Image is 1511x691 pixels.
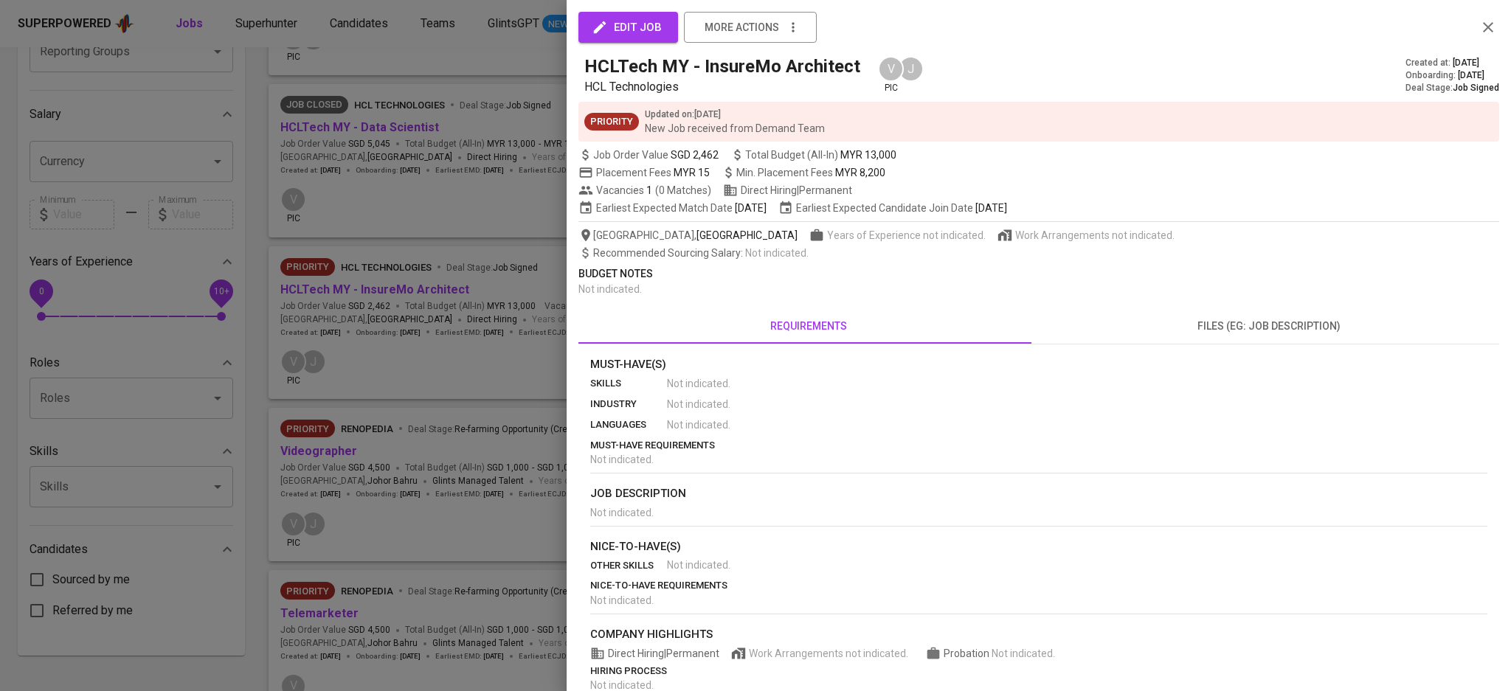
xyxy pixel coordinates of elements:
[584,80,679,94] span: HCL Technologies
[590,397,667,412] p: industry
[723,183,852,198] span: Direct Hiring | Permanent
[644,183,652,198] span: 1
[578,147,719,162] span: Job Order Value
[596,167,710,178] span: Placement Fees
[578,201,767,215] span: Earliest Expected Match Date
[590,376,667,391] p: skills
[898,56,924,82] div: J
[696,228,798,243] span: [GEOGRAPHIC_DATA]
[578,228,798,243] span: [GEOGRAPHIC_DATA] ,
[840,147,896,162] span: MYR 13,000
[578,183,711,198] span: Vacancies ( 0 Matches )
[578,266,1499,282] p: Budget Notes
[590,507,654,518] span: Not indicated .
[1405,57,1499,69] div: Created at :
[1453,57,1479,69] span: [DATE]
[590,679,654,691] span: Not indicated .
[674,167,710,178] span: MYR 15
[590,417,667,432] p: languages
[749,646,908,661] span: Work Arrangements not indicated.
[992,647,1055,659] span: Not indicated .
[590,578,1487,593] p: nice-to-have requirements
[835,167,885,178] span: MYR 8,200
[590,664,1487,678] p: hiring process
[778,201,1007,215] span: Earliest Expected Candidate Join Date
[745,247,809,259] span: Not indicated .
[590,438,1487,453] p: must-have requirements
[944,647,992,659] span: Probation
[578,283,642,295] span: Not indicated .
[584,115,639,129] span: Priority
[730,147,896,162] span: Total Budget (All-In)
[590,454,654,465] span: Not indicated .
[878,56,904,82] div: V
[590,646,719,661] span: Direct Hiring | Permanent
[878,56,904,94] div: pic
[1458,69,1484,82] span: [DATE]
[590,594,654,606] span: Not indicated .
[736,167,885,178] span: Min. Placement Fees
[590,538,1487,555] p: nice-to-have(s)
[667,558,730,572] span: Not indicated .
[584,55,860,78] h5: HCLTech MY - InsureMo Architect
[1015,228,1175,243] span: Work Arrangements not indicated.
[590,558,667,573] p: other skills
[645,108,825,121] p: Updated on : [DATE]
[645,121,825,136] p: New Job received from Demand Team
[735,201,767,215] span: [DATE]
[827,228,986,243] span: Years of Experience not indicated.
[590,626,1487,643] p: company highlights
[595,18,662,37] span: edit job
[587,317,1030,336] span: requirements
[590,485,1487,502] p: job description
[578,12,678,43] button: edit job
[1453,83,1499,93] span: Job Signed
[1405,69,1499,82] div: Onboarding :
[667,376,730,391] span: Not indicated .
[667,417,730,432] span: Not indicated .
[1048,317,1490,336] span: files (eg: job description)
[593,247,745,259] span: Recommended Sourcing Salary :
[671,147,719,162] span: SGD 2,462
[705,18,779,37] span: more actions
[1405,82,1499,94] div: Deal Stage :
[684,12,817,43] button: more actions
[975,201,1007,215] span: [DATE]
[667,397,730,412] span: Not indicated .
[590,356,1487,373] p: Must-Have(s)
